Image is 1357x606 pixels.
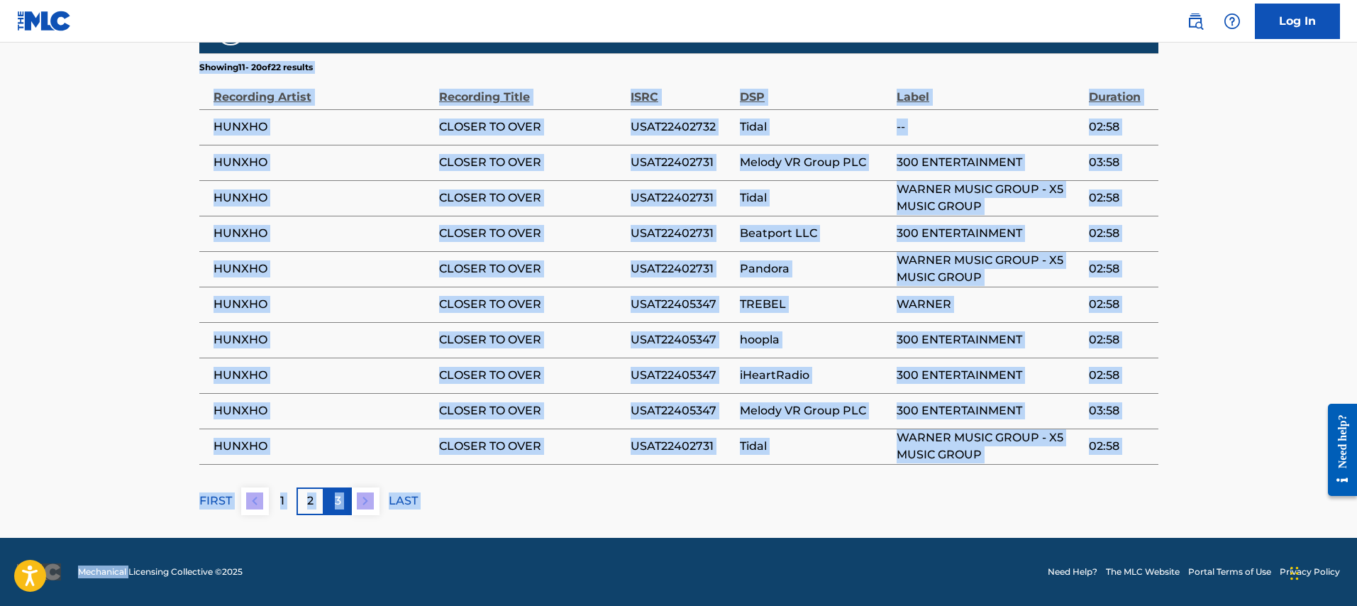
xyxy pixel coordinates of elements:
[1181,7,1209,35] a: Public Search
[631,367,733,384] span: USAT22405347
[1286,538,1357,606] iframe: Chat Widget
[1187,13,1204,30] img: search
[740,154,890,171] span: Melody VR Group PLC
[631,402,733,419] span: USAT22405347
[439,331,624,348] span: CLOSER TO OVER
[1280,566,1340,578] a: Privacy Policy
[631,119,733,136] span: USAT22402732
[439,402,624,419] span: CLOSER TO OVER
[439,74,624,106] div: Recording Title
[214,260,432,277] span: HUNXHO
[1317,393,1357,507] iframe: Resource Center
[897,402,1081,419] span: 300 ENTERTAINMENT
[897,367,1081,384] span: 300 ENTERTAINMENT
[1089,225,1151,242] span: 02:58
[631,331,733,348] span: USAT22405347
[897,252,1081,286] span: WARNER MUSIC GROUP - X5 MUSIC GROUP
[439,438,624,455] span: CLOSER TO OVER
[740,260,890,277] span: Pandora
[1089,119,1151,136] span: 02:58
[1106,566,1180,578] a: The MLC Website
[214,367,432,384] span: HUNXHO
[1255,4,1340,39] a: Log In
[199,61,313,74] p: Showing 11 - 20 of 22 results
[439,296,624,313] span: CLOSER TO OVER
[1089,154,1151,171] span: 03:58
[897,181,1081,215] span: WARNER MUSIC GROUP - X5 MUSIC GROUP
[1089,367,1151,384] span: 02:58
[897,74,1081,106] div: Label
[439,119,624,136] span: CLOSER TO OVER
[631,296,733,313] span: USAT22405347
[1048,566,1097,578] a: Need Help?
[214,438,432,455] span: HUNXHO
[214,119,432,136] span: HUNXHO
[631,189,733,206] span: USAT22402731
[246,492,263,509] img: left
[897,119,1081,136] span: --
[897,154,1081,171] span: 300 ENTERTAINMENT
[357,492,374,509] img: right
[1290,552,1299,595] div: Drag
[17,11,72,31] img: MLC Logo
[214,296,432,313] span: HUNXHO
[78,566,243,578] span: Mechanical Licensing Collective © 2025
[214,225,432,242] span: HUNXHO
[631,260,733,277] span: USAT22402731
[1089,438,1151,455] span: 02:58
[214,154,432,171] span: HUNXHO
[439,154,624,171] span: CLOSER TO OVER
[1218,7,1246,35] div: Help
[740,331,890,348] span: hoopla
[740,119,890,136] span: Tidal
[335,492,341,509] p: 3
[631,225,733,242] span: USAT22402731
[740,225,890,242] span: Beatport LLC
[439,260,624,277] span: CLOSER TO OVER
[1089,402,1151,419] span: 03:58
[214,331,432,348] span: HUNXHO
[214,189,432,206] span: HUNXHO
[307,492,314,509] p: 2
[389,492,418,509] p: LAST
[1089,260,1151,277] span: 02:58
[214,402,432,419] span: HUNXHO
[897,429,1081,463] span: WARNER MUSIC GROUP - X5 MUSIC GROUP
[631,154,733,171] span: USAT22402731
[1089,296,1151,313] span: 02:58
[631,438,733,455] span: USAT22402731
[1089,331,1151,348] span: 02:58
[1089,189,1151,206] span: 02:58
[631,74,733,106] div: ISRC
[897,331,1081,348] span: 300 ENTERTAINMENT
[897,296,1081,313] span: WARNER
[740,367,890,384] span: iHeartRadio
[439,189,624,206] span: CLOSER TO OVER
[439,225,624,242] span: CLOSER TO OVER
[740,189,890,206] span: Tidal
[740,74,890,106] div: DSP
[740,438,890,455] span: Tidal
[1089,74,1151,106] div: Duration
[439,367,624,384] span: CLOSER TO OVER
[1224,13,1241,30] img: help
[280,492,284,509] p: 1
[740,296,890,313] span: TREBEL
[897,225,1081,242] span: 300 ENTERTAINMENT
[199,492,232,509] p: FIRST
[740,402,890,419] span: Melody VR Group PLC
[17,563,61,580] img: logo
[214,74,432,106] div: Recording Artist
[1188,566,1271,578] a: Portal Terms of Use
